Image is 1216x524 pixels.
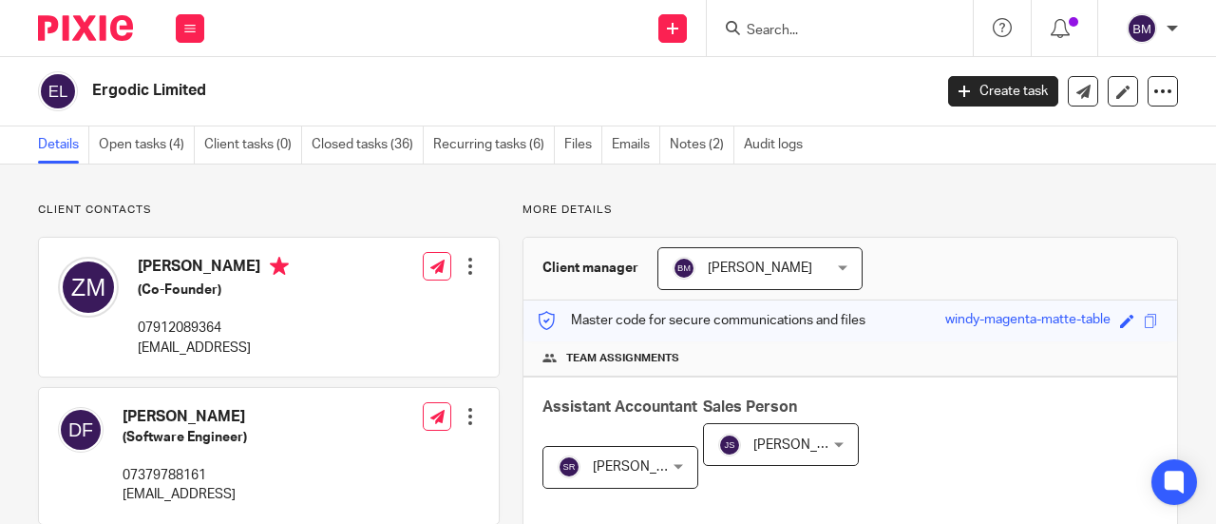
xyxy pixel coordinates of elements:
[566,351,679,366] span: Team assignments
[564,126,602,164] a: Files
[38,71,78,111] img: svg%3E
[612,126,660,164] a: Emails
[138,281,289,300] h5: (Co-Founder)
[138,339,289,358] p: [EMAIL_ADDRESS]
[58,407,104,453] img: svg%3E
[522,203,1178,218] p: More details
[38,203,500,218] p: Client contacts
[945,310,1111,332] div: windy-magenta-matte-table
[270,257,289,276] i: Primary
[38,15,133,41] img: Pixie
[673,257,695,280] img: svg%3E
[948,76,1058,107] a: Create task
[204,126,302,164] a: Client tasks (0)
[744,126,812,164] a: Audit logs
[92,81,754,101] h2: Ergodic Limited
[593,460,697,474] span: [PERSON_NAME]
[138,319,289,338] p: 07912089364
[538,311,865,330] p: Master code for secure communications and files
[58,257,119,318] img: svg%3E
[542,259,638,278] h3: Client manager
[138,257,289,281] h4: [PERSON_NAME]
[433,126,555,164] a: Recurring tasks (6)
[123,407,247,427] h4: [PERSON_NAME]
[312,126,424,164] a: Closed tasks (36)
[123,485,247,504] p: [EMAIL_ADDRESS]
[38,126,89,164] a: Details
[670,126,734,164] a: Notes (2)
[708,262,812,275] span: [PERSON_NAME]
[99,126,195,164] a: Open tasks (4)
[753,438,858,452] span: [PERSON_NAME]
[558,456,580,478] img: svg%3E
[123,466,247,485] p: 07379788161
[703,399,797,415] span: Sales Person
[1127,13,1157,44] img: svg%3E
[745,23,916,40] input: Search
[123,428,247,447] h5: (Software Engineer)
[718,434,741,456] img: svg%3E
[542,399,697,415] span: Assistant Accountant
